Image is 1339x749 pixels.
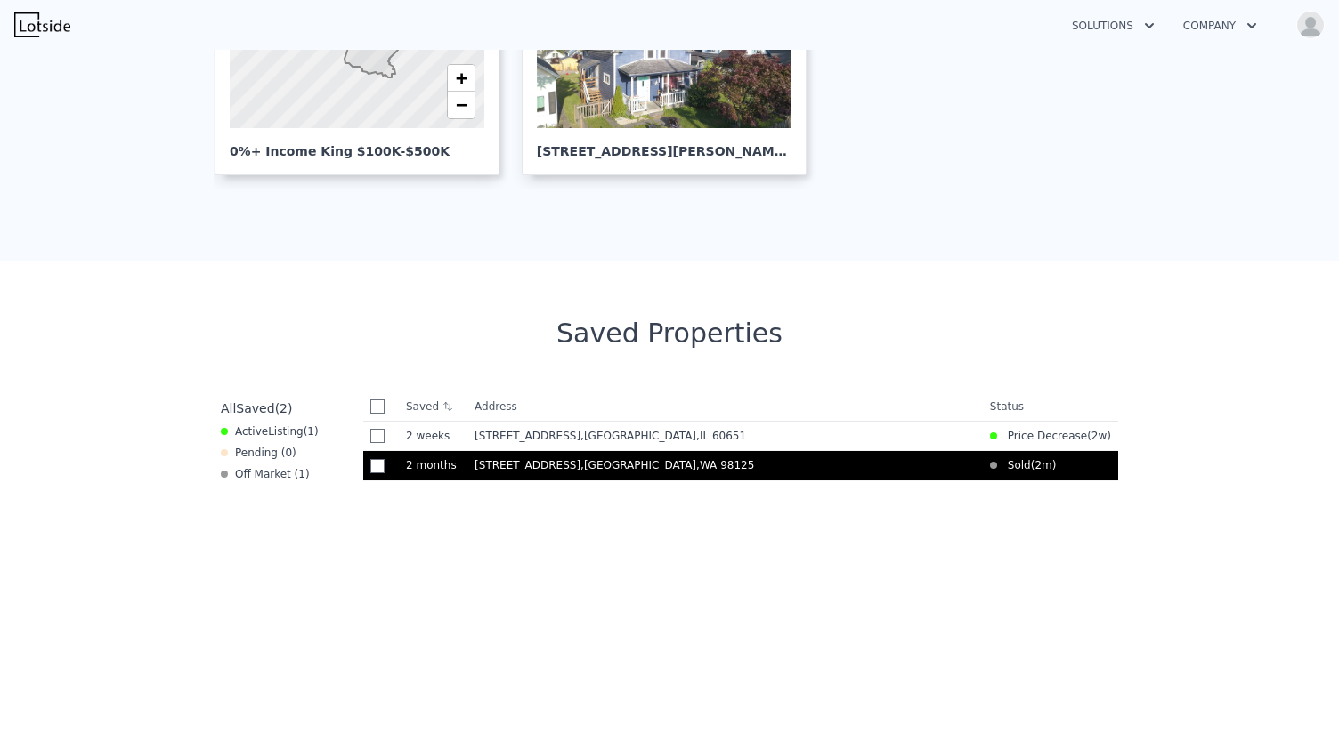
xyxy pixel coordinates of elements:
div: [STREET_ADDRESS][PERSON_NAME] , [PERSON_NAME] [537,128,791,160]
button: Solutions [1058,10,1169,42]
time: 2025-09-15 13:22 [1091,429,1107,443]
div: Pending ( 0 ) [221,446,296,460]
th: Saved [399,392,467,421]
a: Zoom out [448,92,475,118]
span: Listing [268,425,304,438]
span: , IL 60651 [696,430,746,442]
div: 0%+ Income King $100K-$500K [230,128,484,160]
img: Lotside [14,12,70,37]
img: avatar [1296,11,1325,39]
time: 2025-08-01 03:35 [406,458,460,472]
time: 2025-09-15 13:25 [406,429,460,443]
div: All ( 2 ) [221,399,292,417]
span: , [GEOGRAPHIC_DATA] [580,430,753,442]
span: , [GEOGRAPHIC_DATA] [580,459,761,471]
a: Zoom in [448,65,475,92]
th: Status [983,392,1118,422]
span: Price Decrease ( [997,429,1091,443]
span: , WA 98125 [696,459,754,471]
span: Saved [236,401,274,415]
span: ) [1107,429,1111,443]
span: + [456,67,467,89]
button: Company [1169,10,1271,42]
div: Off Market ( 1 ) [221,467,310,481]
span: [STREET_ADDRESS] [475,430,580,442]
div: Saved Properties [214,318,1125,350]
th: Address [467,392,983,422]
span: ) [1052,458,1057,472]
span: Sold ( [997,458,1035,472]
time: 2025-08-06 01:55 [1035,458,1051,472]
span: Active ( 1 ) [235,424,319,439]
span: − [456,93,467,116]
span: [STREET_ADDRESS] [475,459,580,471]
